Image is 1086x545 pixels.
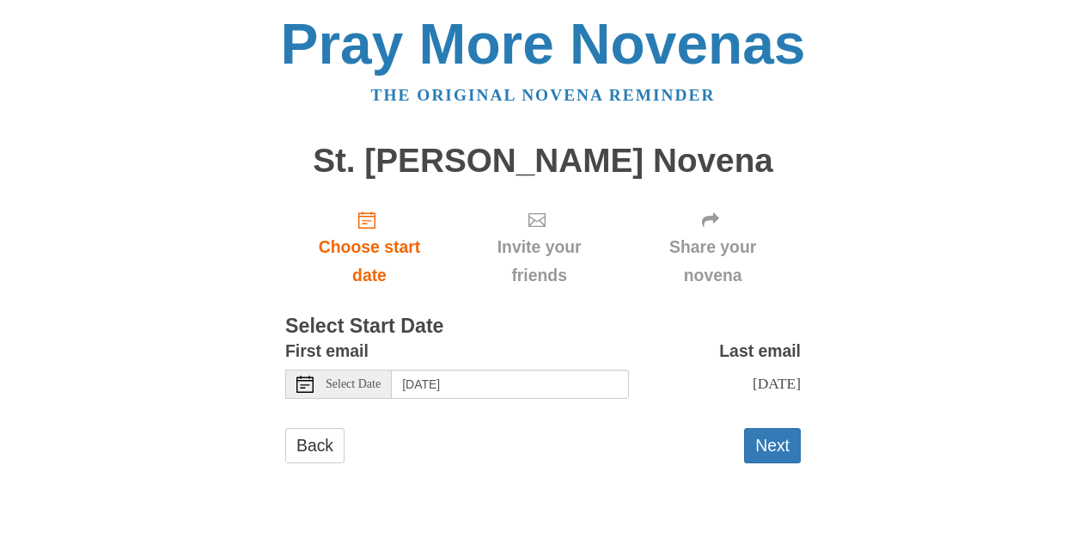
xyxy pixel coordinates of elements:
a: The original novena reminder [371,86,716,104]
span: Select Date [326,378,381,390]
button: Next [744,428,801,463]
label: Last email [719,337,801,365]
a: Back [285,428,345,463]
a: Pray More Novenas [281,12,806,76]
h1: St. [PERSON_NAME] Novena [285,143,801,180]
h3: Select Start Date [285,315,801,338]
span: Invite your friends [471,233,607,290]
div: Click "Next" to confirm your start date first. [454,196,625,298]
span: Share your novena [642,233,784,290]
span: [DATE] [753,375,801,392]
div: Click "Next" to confirm your start date first. [625,196,801,298]
span: Choose start date [302,233,436,290]
label: First email [285,337,369,365]
a: Choose start date [285,196,454,298]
